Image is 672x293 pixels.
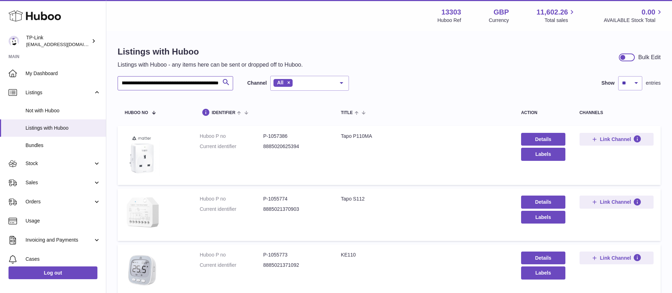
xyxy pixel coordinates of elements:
[26,41,104,47] span: [EMAIL_ADDRESS][DOMAIN_NAME]
[263,196,327,202] dd: P-1055774
[646,80,661,86] span: entries
[118,61,303,69] p: Listings with Huboo - any items here can be sent or dropped off to Huboo.
[200,133,263,140] dt: Huboo P no
[212,111,236,115] span: identifier
[489,17,509,24] div: Currency
[200,262,263,269] dt: Current identifier
[26,107,101,114] span: Not with Huboo
[580,252,654,264] button: Link Channel
[9,266,97,279] a: Log out
[521,111,565,115] div: action
[600,255,631,261] span: Link Channel
[441,7,461,17] strong: 13303
[604,7,663,24] a: 0.00 AVAILABLE Stock Total
[521,133,565,146] a: Details
[263,206,327,213] dd: 8885021370903
[341,252,507,258] div: KE110
[341,133,507,140] div: Tapo P110MA
[26,160,93,167] span: Stock
[26,179,93,186] span: Sales
[125,133,160,176] img: Tapo P110MA
[26,70,101,77] span: My Dashboard
[118,46,303,57] h1: Listings with Huboo
[263,262,327,269] dd: 8885021371092
[638,53,661,61] div: Bulk Edit
[9,36,19,46] img: internalAdmin-13303@internal.huboo.com
[125,196,160,232] img: Tapo S112
[580,111,654,115] div: channels
[600,136,631,142] span: Link Channel
[536,7,568,17] span: 11,602.26
[341,111,352,115] span: title
[26,237,93,243] span: Invoicing and Payments
[26,198,93,205] span: Orders
[521,252,565,264] a: Details
[125,252,160,288] img: KE110
[493,7,509,17] strong: GBP
[263,133,327,140] dd: P-1057386
[26,89,93,96] span: Listings
[521,148,565,160] button: Labels
[536,7,576,24] a: 11,602.26 Total sales
[580,133,654,146] button: Link Channel
[341,196,507,202] div: Tapo S112
[437,17,461,24] div: Huboo Ref
[521,196,565,208] a: Details
[200,143,263,150] dt: Current identifier
[200,196,263,202] dt: Huboo P no
[200,252,263,258] dt: Huboo P no
[263,252,327,258] dd: P-1055773
[247,80,267,86] label: Channel
[521,266,565,279] button: Labels
[26,125,101,131] span: Listings with Huboo
[602,80,615,86] label: Show
[26,142,101,149] span: Bundles
[604,17,663,24] span: AVAILABLE Stock Total
[26,256,101,263] span: Cases
[125,111,148,115] span: Huboo no
[26,34,90,48] div: TP-Link
[263,143,327,150] dd: 8885020625394
[200,206,263,213] dt: Current identifier
[521,211,565,224] button: Labels
[26,218,101,224] span: Usage
[600,199,631,205] span: Link Channel
[277,80,283,85] span: All
[544,17,576,24] span: Total sales
[642,7,655,17] span: 0.00
[580,196,654,208] button: Link Channel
